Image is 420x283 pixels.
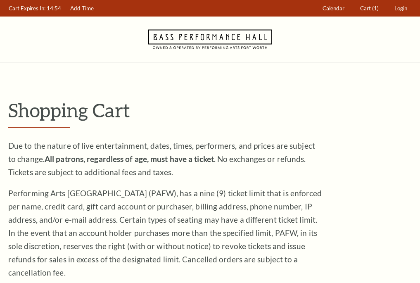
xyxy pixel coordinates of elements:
[8,141,315,177] span: Due to the nature of live entertainment, dates, times, performers, and prices are subject to chan...
[319,0,349,17] a: Calendar
[8,100,412,121] p: Shopping Cart
[372,5,379,12] span: (1)
[8,187,322,279] p: Performing Arts [GEOGRAPHIC_DATA] (PAFW), has a nine (9) ticket limit that is enforced per name, ...
[66,0,98,17] a: Add Time
[360,5,371,12] span: Cart
[323,5,344,12] span: Calendar
[356,0,383,17] a: Cart (1)
[394,5,407,12] span: Login
[47,5,61,12] span: 14:54
[45,154,214,164] strong: All patrons, regardless of age, must have a ticket
[391,0,411,17] a: Login
[9,5,45,12] span: Cart Expires In:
